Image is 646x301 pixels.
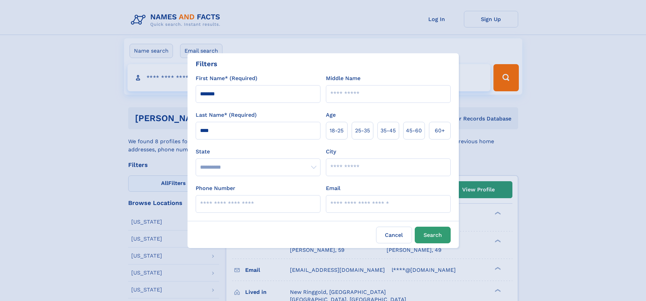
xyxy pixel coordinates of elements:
[196,74,257,82] label: First Name* (Required)
[196,59,217,69] div: Filters
[330,127,344,135] span: 18‑25
[326,184,340,192] label: Email
[415,227,451,243] button: Search
[355,127,370,135] span: 25‑35
[196,184,235,192] label: Phone Number
[376,227,412,243] label: Cancel
[406,127,422,135] span: 45‑60
[326,148,336,156] label: City
[326,111,336,119] label: Age
[326,74,360,82] label: Middle Name
[380,127,396,135] span: 35‑45
[435,127,445,135] span: 60+
[196,148,320,156] label: State
[196,111,257,119] label: Last Name* (Required)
